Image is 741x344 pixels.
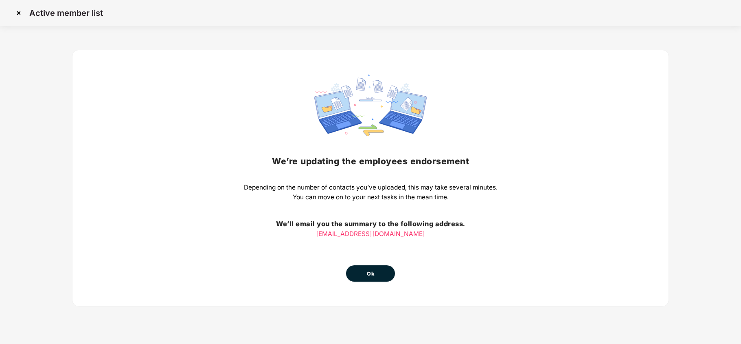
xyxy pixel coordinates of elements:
p: You can move on to your next tasks in the mean time. [244,192,498,202]
img: svg+xml;base64,PHN2ZyBpZD0iQ3Jvc3MtMzJ4MzIiIHhtbG5zPSJodHRwOi8vd3d3LnczLm9yZy8yMDAwL3N2ZyIgd2lkdG... [12,7,25,20]
span: Ok [367,270,374,278]
p: Active member list [29,8,103,18]
h2: We’re updating the employees endorsement [244,154,498,168]
p: [EMAIL_ADDRESS][DOMAIN_NAME] [244,229,498,239]
button: Ok [346,265,395,282]
img: svg+xml;base64,PHN2ZyBpZD0iRGF0YV9zeW5jaW5nIiB4bWxucz0iaHR0cDovL3d3dy53My5vcmcvMjAwMC9zdmciIHdpZH... [314,75,427,136]
p: Depending on the number of contacts you’ve uploaded, this may take several minutes. [244,183,498,192]
h3: We’ll email you the summary to the following address. [244,219,498,229]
